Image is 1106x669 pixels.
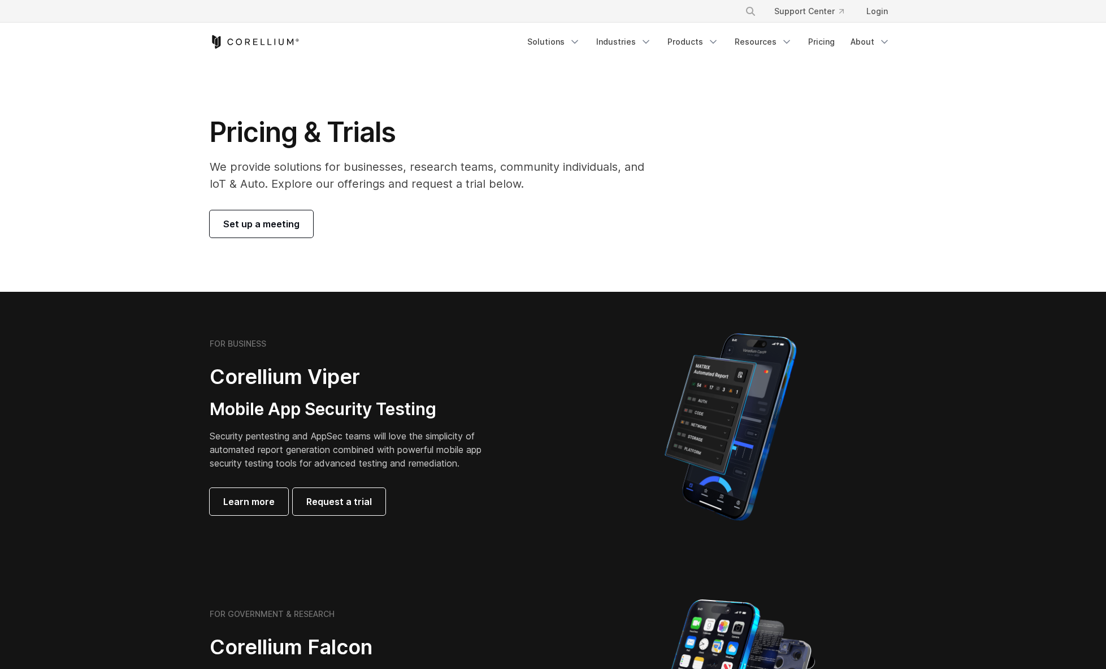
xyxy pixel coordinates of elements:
a: Request a trial [293,488,385,515]
p: Security pentesting and AppSec teams will love the simplicity of automated report generation comb... [210,429,499,470]
a: Learn more [210,488,288,515]
span: Request a trial [306,495,372,508]
h2: Corellium Viper [210,364,499,390]
h2: Corellium Falcon [210,635,526,660]
p: We provide solutions for businesses, research teams, community individuals, and IoT & Auto. Explo... [210,158,660,192]
h1: Pricing & Trials [210,115,660,149]
div: Navigation Menu [521,32,897,52]
button: Search [740,1,761,21]
a: Set up a meeting [210,210,313,238]
a: Products [661,32,726,52]
a: Login [857,1,897,21]
div: Navigation Menu [731,1,897,21]
a: Industries [589,32,658,52]
h6: FOR BUSINESS [210,339,266,349]
a: Resources [728,32,799,52]
a: Pricing [801,32,842,52]
a: Solutions [521,32,587,52]
span: Learn more [223,495,275,508]
span: Set up a meeting [223,217,300,231]
h6: FOR GOVERNMENT & RESEARCH [210,609,335,619]
h3: Mobile App Security Testing [210,399,499,420]
a: Support Center [765,1,853,21]
img: Corellium MATRIX automated report on iPhone showing app vulnerability test results across securit... [645,328,816,526]
a: About [844,32,897,52]
a: Corellium Home [210,35,300,49]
